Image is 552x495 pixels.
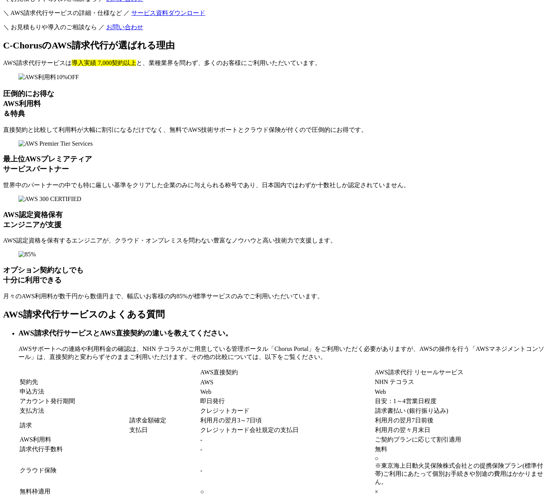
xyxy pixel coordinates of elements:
[375,397,548,406] td: 目安：1～4営業日程度
[18,73,79,81] img: AWS利用料10%OFF
[375,435,548,444] td: ご契約プランに応じて割引適用
[18,196,81,203] img: AWS 300 CERTIFIED
[19,407,199,415] td: 支払方法
[19,378,199,387] td: 契約先
[3,210,549,230] h3: AWS認定資格保有 エンジニアが支援
[18,345,549,361] p: AWSサポートへの連絡や利用料金の確認は、NHN テコラスがご用意している管理ポータル「Chorus Portal」をご利用いただく必要がありますが、AWSの操作を行う「AWSマネジメントコンソ...
[3,10,130,16] span: ＼ AWS請求代行サービスの詳細・仕様など ／
[3,265,549,285] h3: オプション契約なしでも 十分に利用できる
[375,445,548,454] td: 無料
[200,368,373,377] td: AWS直接契約
[3,24,105,30] span: ＼ お見積もりや導入のご相談なら ／
[200,397,373,406] td: 即日発行
[375,416,548,425] td: 利用月の翌月7日前後
[106,24,143,30] a: お問い合わせ
[19,445,199,454] td: 請求代行手数料
[375,455,548,487] td: ○ ※東京海上日動火災保険株式会社との提携保険プラン(標準付帯)ご利用にあたって個別お手続きや別途の費用はかかりません。
[200,407,373,415] td: クレジットカード
[200,426,373,435] td: クレジットカード会社規定の支払日
[3,39,549,51] h2: C-ChorusのAWS請求代行が選ばれる理由
[375,407,548,415] td: 請求書払い (銀行振り込み)
[3,59,549,67] p: AWS請求代行サービスは と、業種業界を問わず、多くのお客様にご利用いただいています。
[19,387,199,396] td: 申込方法
[375,387,548,396] td: Web
[19,397,199,406] td: アカウント発行期間
[375,368,548,377] td: AWS請求代行 リセールサービス
[129,426,199,435] td: 支払日
[3,126,549,134] p: 直接契約と比較して利用料が大幅に割引になるだけでなく、無料でAWS技術サポートとクラウド保険が付くので圧倒的にお得です。
[200,455,373,487] td: -
[18,328,549,338] h3: AWS請求代行サービスとAWS直接契約の違いを教えてください。
[3,181,549,189] p: 世界中のパートナーの中でも特に厳しい基準をクリアした企業のみに与えられる称号であり、日本国内ではわずか十数社しか認定されていません。
[3,237,549,245] p: AWS認定資格を保有するエンジニアが、クラウド・オンプレミスを問わない豊富なノウハウと高い技術力で支援します。
[375,426,548,435] td: 利用月の翌々月末日
[18,251,36,258] img: 85%
[72,60,136,66] mark: 導入実績 7,000契約以上
[19,416,128,435] td: 請求
[200,378,373,387] td: AWS
[200,435,373,444] td: -
[131,10,205,16] a: サービス資料ダウンロード
[18,140,93,147] img: AWS Premier Tier Services
[19,455,199,487] td: クラウド保険
[200,445,373,454] td: -
[200,416,373,425] td: 利用月の翌月3～7日頃
[3,89,549,119] h3: 圧倒的にお得な AWS利用料 ＆特典
[3,154,549,174] h3: 最上位AWSプレミアティア サービスパートナー
[19,435,199,444] td: AWS利用料
[200,387,373,396] td: Web
[3,308,549,321] h2: AWS請求代行サービスのよくある質問
[3,292,549,301] p: 月々のAWS利用料が数千円から数億円まで、幅広いお客様の内85%が標準サービスのみでご利用いただいています。
[129,416,199,425] td: 請求金額確定
[375,378,548,387] td: NHN テコラス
